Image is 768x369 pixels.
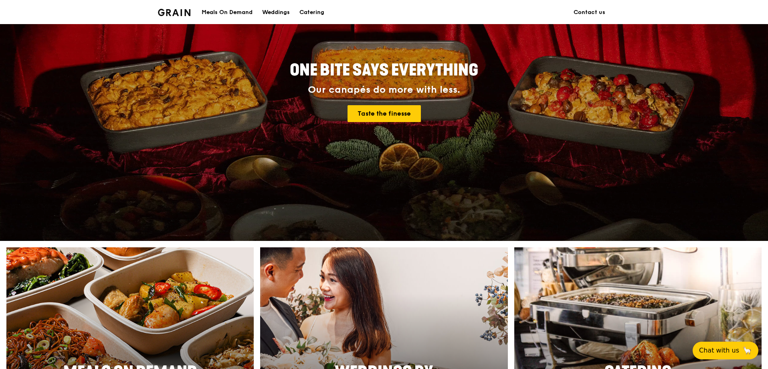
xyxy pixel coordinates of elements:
[202,0,253,24] div: Meals On Demand
[295,0,329,24] a: Catering
[262,0,290,24] div: Weddings
[158,9,190,16] img: Grain
[290,61,478,80] span: ONE BITE SAYS EVERYTHING
[569,0,610,24] a: Contact us
[693,342,758,359] button: Chat with us🦙
[299,0,324,24] div: Catering
[240,84,528,96] div: Our canapés do more with less.
[699,346,739,355] span: Chat with us
[257,0,295,24] a: Weddings
[742,346,752,355] span: 🦙
[348,105,421,122] a: Taste the finesse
